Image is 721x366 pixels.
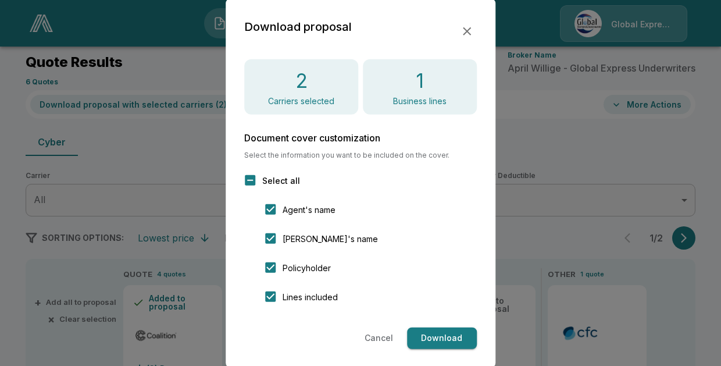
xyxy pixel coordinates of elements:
[360,328,398,349] button: Cancel
[295,68,308,93] h4: 2
[244,17,352,35] h2: Download proposal
[283,262,331,274] span: Policyholder
[283,233,378,245] span: [PERSON_NAME]'s name
[283,291,338,303] span: Lines included
[416,68,424,93] h4: 1
[244,133,477,143] h6: Document cover customization
[244,152,477,159] span: Select the information you want to be included on the cover.
[663,310,721,366] iframe: Chat Widget
[407,328,477,349] button: Download
[262,175,300,187] span: Select all
[393,97,447,105] p: Business lines
[283,204,335,216] span: Agent's name
[268,97,334,105] p: Carriers selected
